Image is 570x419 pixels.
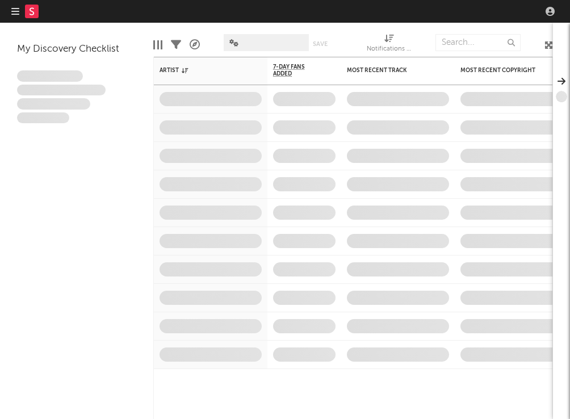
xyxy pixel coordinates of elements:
div: Most Recent Copyright [460,67,546,74]
div: My Discovery Checklist [17,43,136,56]
div: A&R Pipeline [190,28,200,61]
div: Notifications (Artist) [367,43,412,56]
span: Praesent ac interdum [17,98,90,110]
div: Notifications (Artist) [367,28,412,61]
input: Search... [435,34,521,51]
div: Edit Columns [153,28,162,61]
span: Lorem ipsum dolor [17,70,83,82]
div: Most Recent Track [347,67,432,74]
div: Artist [160,67,245,74]
span: Aliquam viverra [17,112,69,124]
div: Filters [171,28,181,61]
span: 7-Day Fans Added [273,64,318,77]
span: Integer aliquet in purus et [17,85,106,96]
button: Save [313,41,328,47]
